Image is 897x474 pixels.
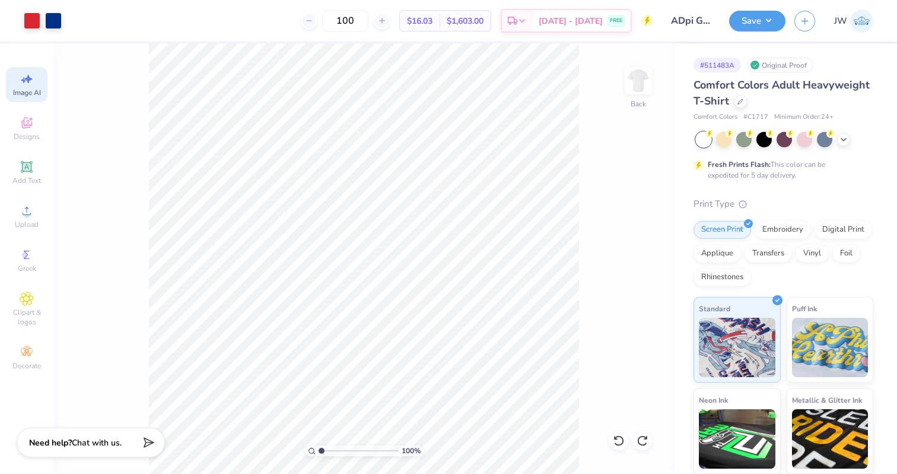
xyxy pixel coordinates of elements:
[72,437,122,448] span: Chat with us.
[834,14,847,28] span: JW
[14,132,40,141] span: Designs
[694,58,741,72] div: # 511483A
[13,88,41,97] span: Image AI
[708,159,854,181] div: This color can be expedited for 5 day delivery.
[834,10,873,33] a: JW
[626,69,650,93] img: Back
[699,318,775,377] img: Standard
[792,394,862,406] span: Metallic & Glitter Ink
[850,10,873,33] img: Jane White
[18,264,36,273] span: Greek
[747,58,813,72] div: Original Proof
[447,15,484,27] span: $1,603.00
[699,409,775,469] img: Neon Ink
[631,99,646,109] div: Back
[792,302,817,315] span: Puff Ink
[792,409,869,469] img: Metallic & Glitter Ink
[12,176,41,185] span: Add Text
[774,112,834,122] span: Minimum Order: 24 +
[755,221,811,239] div: Embroidery
[694,221,751,239] div: Screen Print
[539,15,603,27] span: [DATE] - [DATE]
[699,394,728,406] span: Neon Ink
[29,437,72,448] strong: Need help?
[322,10,368,31] input: – –
[815,221,872,239] div: Digital Print
[694,78,870,108] span: Comfort Colors Adult Heavyweight T-Shirt
[699,302,730,315] span: Standard
[796,245,829,263] div: Vinyl
[662,9,720,33] input: Untitled Design
[743,112,768,122] span: # C1717
[402,445,421,456] span: 100 %
[6,308,47,327] span: Clipart & logos
[729,11,785,31] button: Save
[610,17,622,25] span: FREE
[745,245,792,263] div: Transfers
[792,318,869,377] img: Puff Ink
[694,268,751,286] div: Rhinestones
[12,361,41,371] span: Decorate
[694,112,737,122] span: Comfort Colors
[15,220,39,229] span: Upload
[694,245,741,263] div: Applique
[694,197,873,211] div: Print Type
[832,245,860,263] div: Foil
[407,15,432,27] span: $16.03
[708,160,771,169] strong: Fresh Prints Flash:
